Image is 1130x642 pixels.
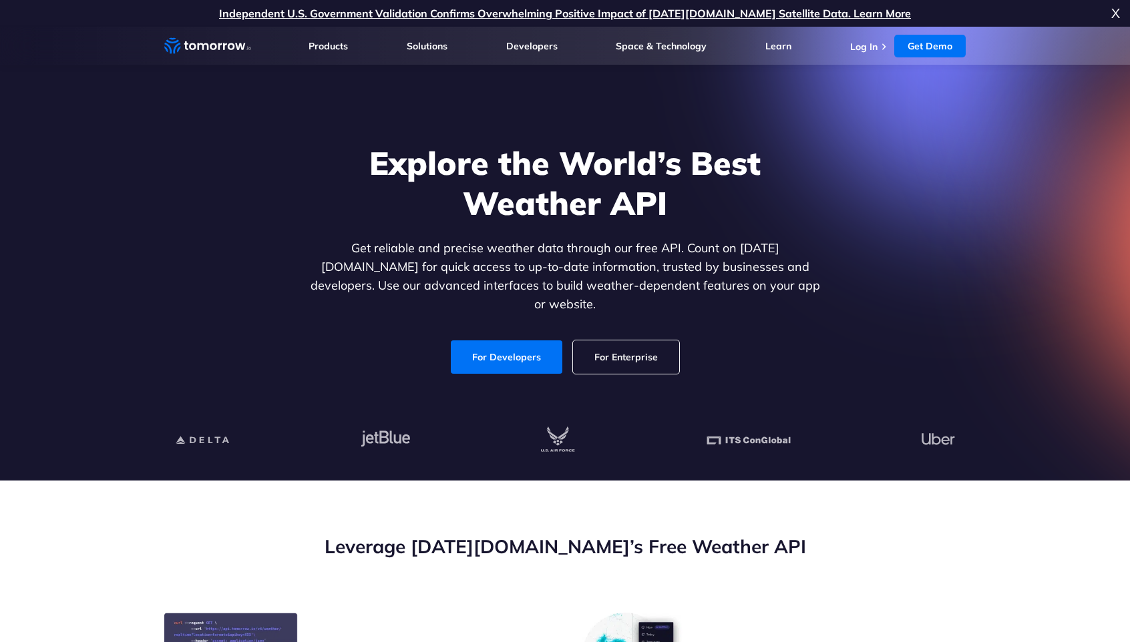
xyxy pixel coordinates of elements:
[164,36,251,56] a: Home link
[765,40,791,52] a: Learn
[164,534,966,559] h2: Leverage [DATE][DOMAIN_NAME]’s Free Weather API
[616,40,707,52] a: Space & Technology
[307,143,823,223] h1: Explore the World’s Best Weather API
[506,40,558,52] a: Developers
[894,35,966,57] a: Get Demo
[309,40,348,52] a: Products
[573,340,679,374] a: For Enterprise
[451,340,562,374] a: For Developers
[219,7,911,20] a: Independent U.S. Government Validation Confirms Overwhelming Positive Impact of [DATE][DOMAIN_NAM...
[307,239,823,314] p: Get reliable and precise weather data through our free API. Count on [DATE][DOMAIN_NAME] for quic...
[850,41,878,53] a: Log In
[407,40,447,52] a: Solutions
